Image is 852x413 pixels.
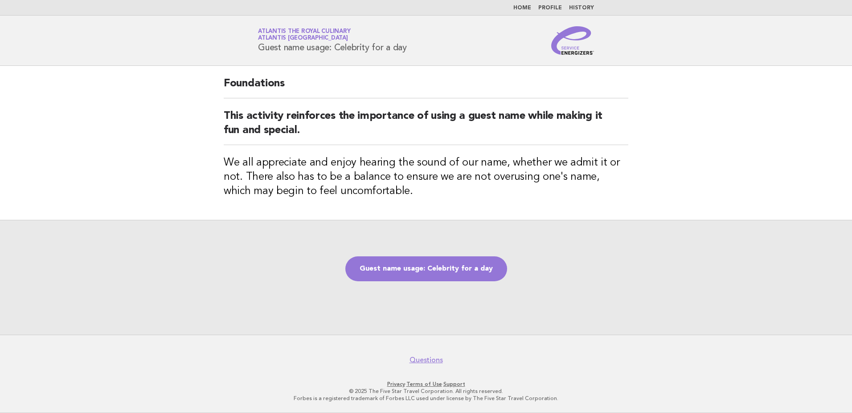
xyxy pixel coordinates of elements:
h2: This activity reinforces the importance of using a guest name while making it fun and special. [224,109,628,145]
a: Guest name usage: Celebrity for a day [345,256,507,281]
a: History [569,5,594,11]
h2: Foundations [224,77,628,98]
a: Support [443,381,465,387]
a: Profile [538,5,562,11]
a: Home [513,5,531,11]
a: Privacy [387,381,405,387]
a: Questions [410,356,443,364]
a: Atlantis the Royal CulinaryAtlantis [GEOGRAPHIC_DATA] [258,28,350,41]
p: © 2025 The Five Star Travel Corporation. All rights reserved. [153,388,699,395]
p: · · [153,381,699,388]
p: Forbes is a registered trademark of Forbes LLC used under license by The Five Star Travel Corpora... [153,395,699,402]
h3: We all appreciate and enjoy hearing the sound of our name, whether we admit it or not. There also... [224,156,628,198]
h1: Guest name usage: Celebrity for a day [258,29,407,52]
img: Service Energizers [551,26,594,55]
a: Terms of Use [406,381,442,387]
span: Atlantis [GEOGRAPHIC_DATA] [258,36,348,41]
